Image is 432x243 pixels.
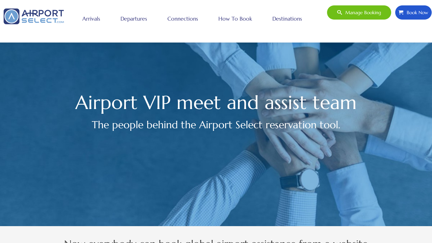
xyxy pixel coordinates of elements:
[403,5,428,20] span: Book Now
[166,10,200,27] a: Connections
[395,5,432,20] a: Book Now
[26,95,406,110] h1: Airport VIP meet and assist team
[26,117,406,132] h2: The people behind the Airport Select reservation tool.
[81,10,102,27] a: Arrivals
[342,5,381,20] span: Manage booking
[119,10,149,27] a: Departures
[327,5,391,20] a: Manage booking
[271,10,304,27] a: Destinations
[217,10,254,27] a: How to book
